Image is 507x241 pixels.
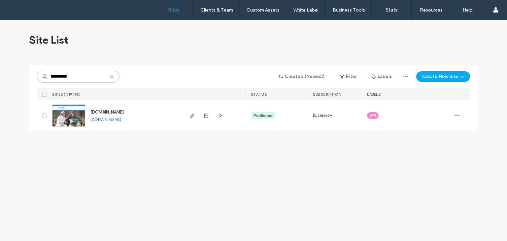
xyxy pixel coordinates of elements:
label: Stats [386,7,398,13]
span: Business+ [313,112,332,119]
label: Custom Assets [247,7,280,13]
span: SITES (1/19490) [52,92,81,97]
div: Published [253,113,273,119]
label: Business Tools [333,7,365,13]
span: SUBSCRIPTION [313,92,341,97]
label: Clients & Team [200,7,233,13]
label: Help [463,7,473,13]
span: Site List [29,33,68,47]
label: White Label [293,7,319,13]
span: LABELS [367,92,381,97]
a: [DOMAIN_NAME] [90,117,121,122]
label: Sites [168,7,180,13]
span: STATUS [251,92,267,97]
span: Help [15,5,28,11]
button: Created (Newest) [273,71,331,82]
button: Labels [366,71,398,82]
a: [DOMAIN_NAME] [90,110,124,115]
button: Filter [333,71,363,82]
span: API [370,113,376,119]
button: Create New Site [416,71,470,82]
label: Resources [420,7,443,13]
